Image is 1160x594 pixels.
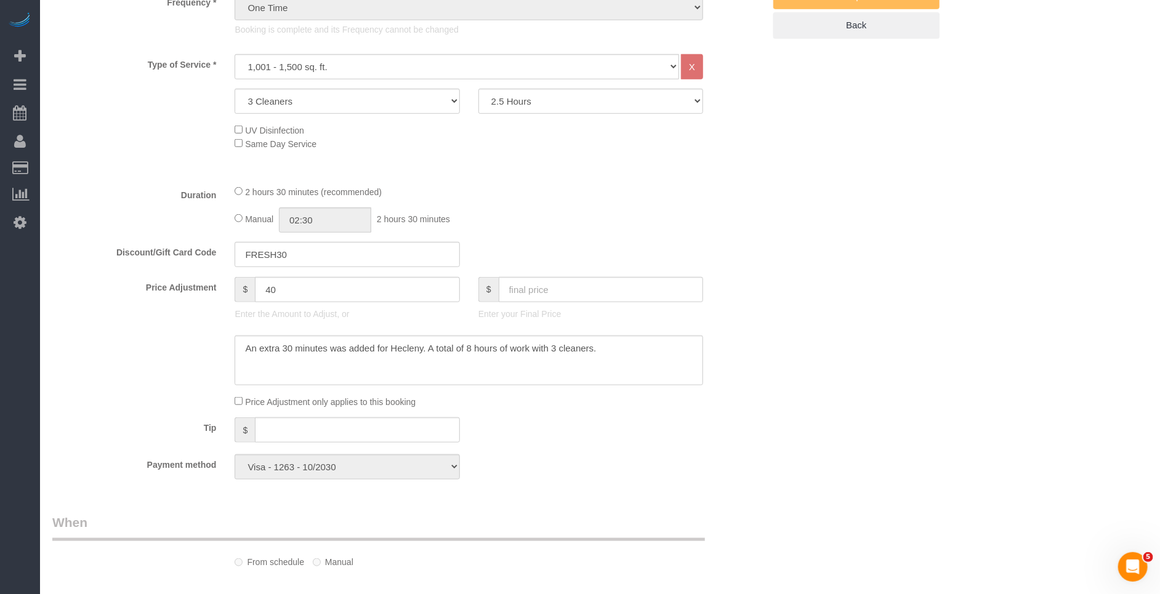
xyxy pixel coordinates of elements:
span: 5 [1143,552,1153,562]
span: 2 hours 30 minutes (recommended) [245,187,382,197]
span: 2 hours 30 minutes [377,214,450,224]
input: Manual [313,558,321,566]
label: Price Adjustment [43,277,225,294]
span: $ [235,417,255,443]
legend: When [52,513,705,541]
input: final price [499,277,704,302]
span: Price Adjustment only applies to this booking [245,397,416,407]
label: Discount/Gift Card Code [43,242,225,259]
label: From schedule [235,552,304,568]
p: Enter your Final Price [478,308,703,320]
label: Payment method [43,454,225,471]
span: Manual [245,214,273,224]
label: Duration [43,185,225,201]
label: Manual [313,552,353,568]
p: Booking is complete and its Frequency cannot be changed [235,23,703,36]
span: $ [235,277,255,302]
iframe: Intercom live chat [1118,552,1148,582]
input: From schedule [235,558,243,566]
span: UV Disinfection [245,126,304,135]
span: $ [478,277,499,302]
label: Tip [43,417,225,434]
img: Automaid Logo [7,12,32,30]
p: Enter the Amount to Adjust, or [235,308,459,320]
a: Back [773,12,940,38]
span: Same Day Service [245,139,316,149]
label: Type of Service * [43,54,225,71]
